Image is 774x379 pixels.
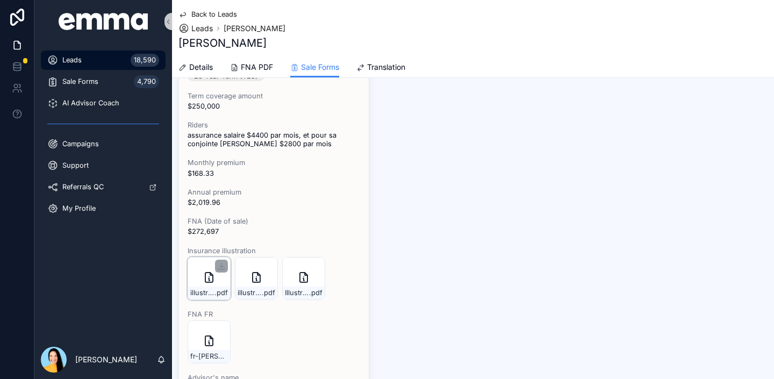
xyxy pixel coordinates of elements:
p: [PERSON_NAME] [75,354,137,365]
span: Referrals QC [62,183,104,191]
span: Translation [367,62,405,73]
span: Leads [62,56,82,65]
a: My Profile [41,199,166,218]
span: My Profile [62,204,96,213]
span: $250,000 [188,102,360,111]
span: AI Advisor Coach [62,99,119,108]
span: assurance salaire $4400 par mois, et pour sa conjointe [PERSON_NAME] $2800 par mois [188,131,360,148]
div: 18,590 [131,54,159,67]
a: Sale Forms4,790 [41,72,166,91]
a: Details [178,58,213,79]
a: Leads [178,23,213,34]
a: [PERSON_NAME] [224,23,285,34]
a: Support [41,156,166,175]
span: Monthly premium [188,159,360,167]
a: FNA PDF [230,58,273,79]
span: FNA FR [188,310,360,319]
span: Annual premium [188,188,360,197]
a: AI Advisor Coach [41,94,166,113]
span: .pdf [309,289,322,297]
span: FNA PDF [241,62,273,73]
span: $168.33 [188,169,360,178]
a: Campaigns [41,134,166,154]
span: .pdf [214,289,228,297]
span: Sale Forms [301,62,339,73]
span: illustration-[PERSON_NAME] [190,289,214,297]
span: Term coverage amount [188,92,360,101]
span: Details [189,62,213,73]
a: Sale Forms [290,58,339,78]
span: illustration-[PERSON_NAME] [238,289,262,297]
span: Sale Forms [62,77,98,86]
span: Riders [188,121,360,130]
span: fr-[PERSON_NAME]-abf [190,352,228,361]
img: App logo [59,13,148,30]
span: $2,019.96 [188,198,360,207]
span: FNA (Date of sale) [188,217,360,226]
span: Support [62,161,89,170]
div: scrollable content [34,43,172,232]
span: Leads [191,23,213,34]
a: Leads18,590 [41,51,166,70]
a: Referrals QC [41,177,166,197]
span: Insurance illustration [188,247,360,255]
a: Translation [356,58,405,79]
span: Campaigns [62,140,99,148]
span: .pdf [262,289,275,297]
h1: [PERSON_NAME] [178,35,267,51]
a: Back to Leads [178,10,237,19]
span: Illustration_CP45VU [285,289,309,297]
div: 4,790 [134,75,159,88]
span: $272,697 [188,227,360,236]
span: Back to Leads [191,10,237,19]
